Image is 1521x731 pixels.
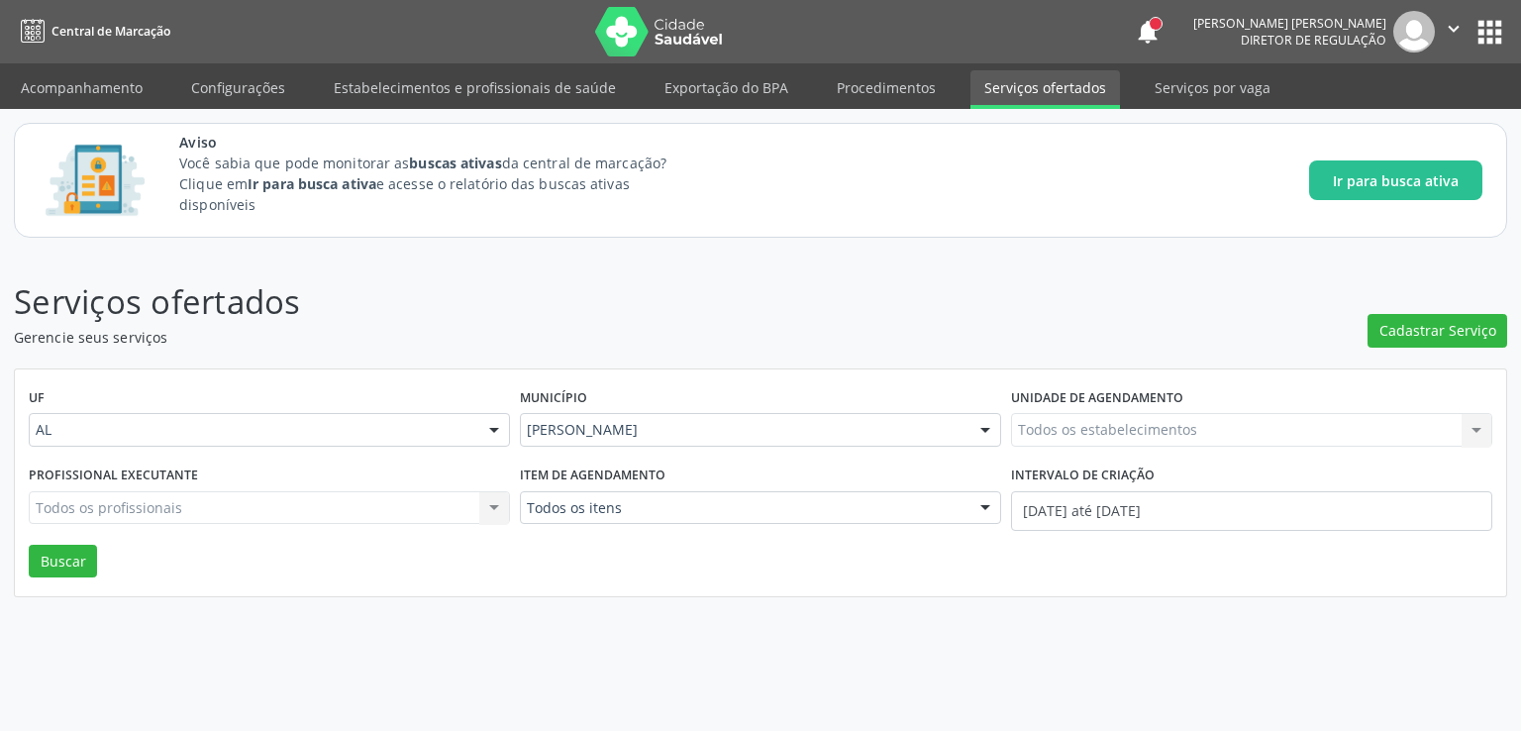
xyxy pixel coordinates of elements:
button: Ir para busca ativa [1309,160,1482,200]
label: Item de agendamento [520,461,665,491]
strong: Ir para busca ativa [248,174,376,193]
label: Unidade de agendamento [1011,383,1183,414]
a: Serviços por vaga [1141,70,1284,105]
label: Profissional executante [29,461,198,491]
a: Estabelecimentos e profissionais de saúde [320,70,630,105]
label: UF [29,383,45,414]
a: Serviços ofertados [970,70,1120,109]
span: [PERSON_NAME] [527,420,961,440]
button: Buscar [29,545,97,578]
p: Serviços ofertados [14,277,1060,327]
span: Todos os itens [527,498,961,518]
a: Acompanhamento [7,70,156,105]
span: AL [36,420,469,440]
p: Gerencie seus serviços [14,327,1060,348]
div: [PERSON_NAME] [PERSON_NAME] [1193,15,1386,32]
button: apps [1472,15,1507,50]
span: Cadastrar Serviço [1379,320,1496,341]
i:  [1443,18,1465,40]
a: Configurações [177,70,299,105]
button: Cadastrar Serviço [1368,314,1507,348]
span: Central de Marcação [51,23,170,40]
input: Selecione um intervalo [1011,491,1492,531]
span: Diretor de regulação [1241,32,1386,49]
p: Você sabia que pode monitorar as da central de marcação? Clique em e acesse o relatório das busca... [179,153,703,215]
a: Procedimentos [823,70,950,105]
strong: buscas ativas [409,154,501,172]
label: Intervalo de criação [1011,461,1155,491]
img: Imagem de CalloutCard [39,136,152,225]
a: Exportação do BPA [651,70,802,105]
button: notifications [1134,18,1162,46]
a: Central de Marcação [14,15,170,48]
span: Ir para busca ativa [1333,170,1459,191]
label: Município [520,383,587,414]
span: Aviso [179,132,703,153]
button:  [1435,11,1472,52]
img: img [1393,11,1435,52]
